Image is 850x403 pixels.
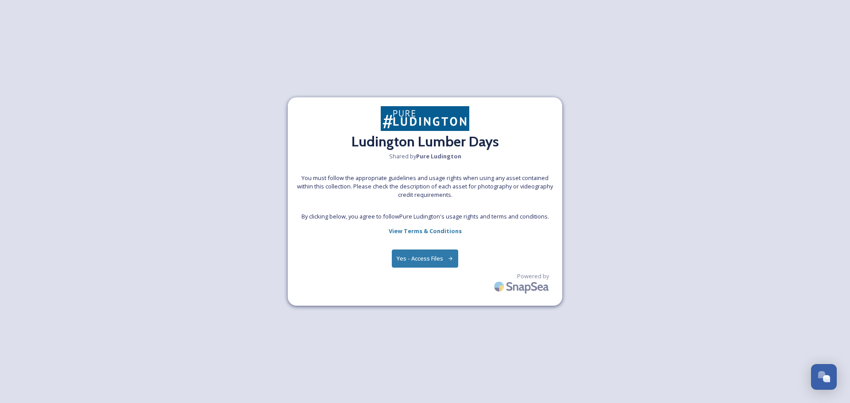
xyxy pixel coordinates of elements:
[392,249,458,268] button: Yes - Access Files
[381,106,469,130] img: Screenshot%202025-03-24%20at%2010.26.14.png
[301,212,549,221] span: By clicking below, you agree to follow Pure Ludington 's usage rights and terms and conditions.
[297,174,553,200] span: You must follow the appropriate guidelines and usage rights when using any asset contained within...
[811,364,837,390] button: Open Chat
[389,152,461,161] span: Shared by
[389,227,462,235] strong: View Terms & Conditions
[491,276,553,297] img: SnapSea Logo
[389,226,462,236] a: View Terms & Conditions
[416,152,461,160] strong: Pure Ludington
[352,131,499,152] h2: Ludington Lumber Days
[517,272,549,280] span: Powered by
